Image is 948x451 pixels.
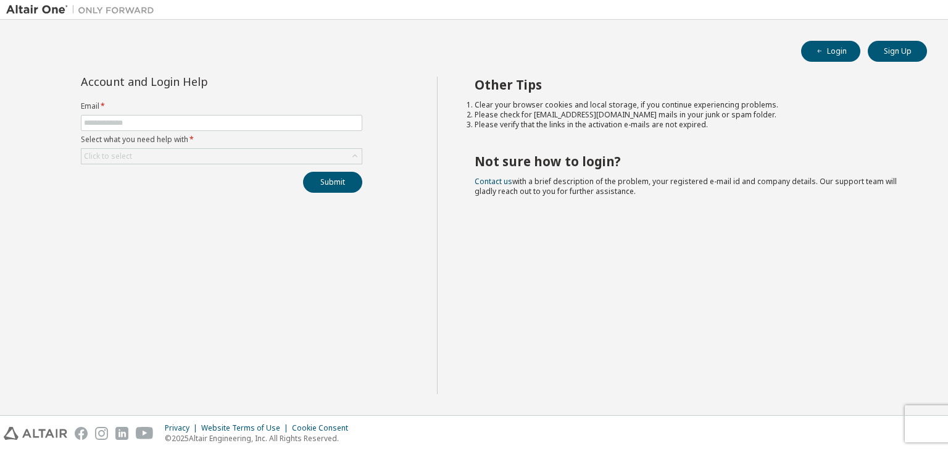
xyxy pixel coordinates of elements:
img: instagram.svg [95,427,108,440]
div: Click to select [81,149,362,164]
label: Email [81,101,362,111]
button: Sign Up [868,41,927,62]
div: Privacy [165,423,201,433]
button: Submit [303,172,362,193]
h2: Other Tips [475,77,905,93]
div: Website Terms of Use [201,423,292,433]
img: facebook.svg [75,427,88,440]
li: Please verify that the links in the activation e-mails are not expired. [475,120,905,130]
div: Cookie Consent [292,423,355,433]
a: Contact us [475,176,512,187]
li: Clear your browser cookies and local storage, if you continue experiencing problems. [475,100,905,110]
button: Login [801,41,860,62]
img: altair_logo.svg [4,427,67,440]
img: linkedin.svg [115,427,128,440]
img: youtube.svg [136,427,154,440]
h2: Not sure how to login? [475,153,905,169]
li: Please check for [EMAIL_ADDRESS][DOMAIN_NAME] mails in your junk or spam folder. [475,110,905,120]
img: Altair One [6,4,160,16]
label: Select what you need help with [81,135,362,145]
span: with a brief description of the problem, your registered e-mail id and company details. Our suppo... [475,176,897,196]
p: © 2025 Altair Engineering, Inc. All Rights Reserved. [165,433,355,444]
div: Account and Login Help [81,77,306,86]
div: Click to select [84,151,132,161]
